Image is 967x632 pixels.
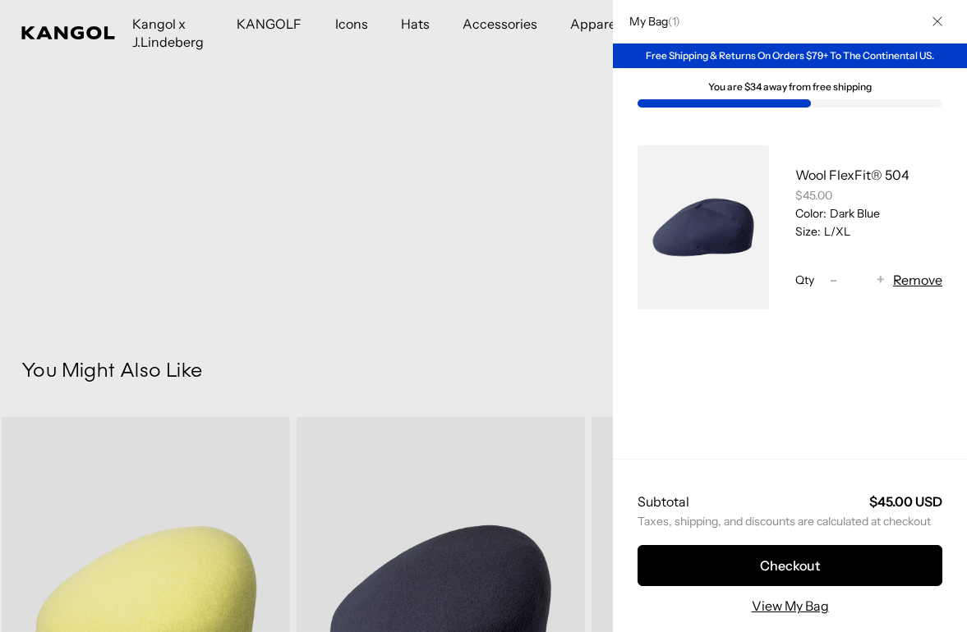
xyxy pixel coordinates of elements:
span: - [830,269,837,291]
a: View My Bag [752,596,829,616]
button: Checkout [638,545,942,586]
span: + [877,269,885,291]
button: Remove Wool FlexFit® 504 - Dark Blue / L/XL [893,270,942,290]
small: Taxes, shipping, and discounts are calculated at checkout [638,514,942,529]
h2: My Bag [621,14,680,29]
button: + [868,270,893,290]
span: Qty [795,272,814,287]
dt: Color: [795,206,827,221]
div: $45.00 [795,188,942,203]
dt: Size: [795,224,821,239]
strong: $45.00 USD [869,493,942,510]
div: Free Shipping & Returns On Orders $79+ To The Continental US. [613,44,967,68]
dd: Dark Blue [827,206,880,221]
input: Quantity for Wool FlexFit® 504 [845,270,868,290]
button: - [821,270,845,290]
span: 1 [672,14,675,29]
a: Wool FlexFit® 504 [795,167,909,183]
h2: Subtotal [638,492,689,511]
span: ( ) [668,14,680,29]
dd: L/XL [821,224,850,239]
div: You are $34 away from free shipping [638,81,942,93]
